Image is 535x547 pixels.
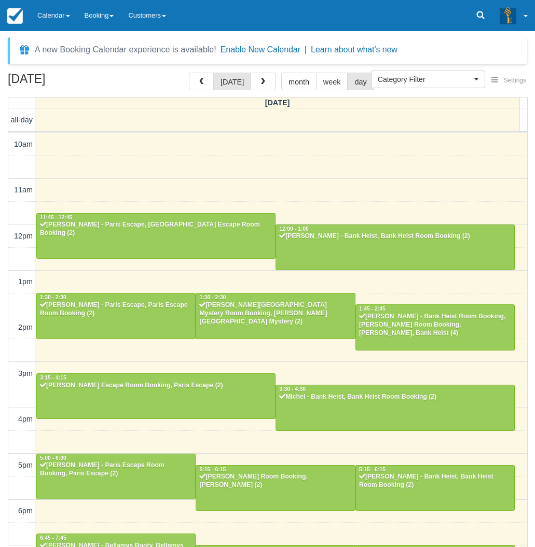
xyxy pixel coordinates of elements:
[199,294,226,300] span: 1:30 - 2:30
[40,535,66,541] span: 6:45 - 7:45
[7,8,23,24] img: checkfront-main-nav-mini-logo.png
[39,461,193,478] div: [PERSON_NAME] - Paris Escape Room Booking, Paris Escape (2)
[36,373,276,419] a: 3:15 - 4:15[PERSON_NAME] Escape Room Booking, Paris Escape (2)
[305,45,307,54] span: |
[39,301,193,318] div: [PERSON_NAME] - Paris Escape, Paris Escape Room Booking (2)
[371,71,485,88] button: Category Filter
[36,213,276,259] a: 11:45 - 12:45[PERSON_NAME] - Paris Escape, [GEOGRAPHIC_DATA] Escape Room Booking (2)
[316,73,348,90] button: week
[36,293,196,339] a: 1:30 - 2:30[PERSON_NAME] - Paris Escape, Paris Escape Room Booking (2)
[40,215,72,220] span: 11:45 - 12:45
[199,473,352,489] div: [PERSON_NAME] Room Booking, [PERSON_NAME] (2)
[276,225,515,270] a: 12:00 - 1:00[PERSON_NAME] - Bank Heist, Bank Heist Room Booking (2)
[18,507,33,515] span: 6pm
[281,73,317,90] button: month
[40,455,66,461] span: 5:00 - 6:00
[18,323,33,331] span: 2pm
[504,77,526,84] span: Settings
[378,74,472,85] span: Category Filter
[14,140,33,148] span: 10am
[18,461,33,469] span: 5pm
[311,45,397,54] a: Learn about what's new
[213,73,251,90] button: [DATE]
[359,473,512,489] div: [PERSON_NAME] - Bank Heist, Bank Heist Room Booking (2)
[485,73,532,88] button: Settings
[279,232,512,241] div: [PERSON_NAME] - Bank Heist, Bank Heist Room Booking (2)
[40,294,66,300] span: 1:30 - 2:30
[36,454,196,499] a: 5:00 - 6:00[PERSON_NAME] - Paris Escape Room Booking, Paris Escape (2)
[35,44,216,56] div: A new Booking Calendar experience is available!
[279,386,306,392] span: 3:30 - 4:30
[276,385,515,430] a: 3:30 - 4:30Michel - Bank Heist, Bank Heist Room Booking (2)
[18,277,33,286] span: 1pm
[355,304,515,350] a: 1:45 - 2:45[PERSON_NAME] - Bank Heist Room Booking, [PERSON_NAME] Room Booking, [PERSON_NAME], Ba...
[359,467,386,472] span: 5:15 - 6:15
[8,73,139,92] h2: [DATE]
[500,7,516,24] img: A3
[347,73,374,90] button: day
[196,465,355,511] a: 5:15 - 6:15[PERSON_NAME] Room Booking, [PERSON_NAME] (2)
[40,375,66,381] span: 3:15 - 4:15
[18,369,33,377] span: 3pm
[199,467,226,472] span: 5:15 - 6:15
[18,415,33,423] span: 4pm
[196,293,355,339] a: 1:30 - 2:30[PERSON_NAME][GEOGRAPHIC_DATA] Mystery Room Booking, [PERSON_NAME][GEOGRAPHIC_DATA] My...
[14,232,33,240] span: 12pm
[355,465,515,511] a: 5:15 - 6:15[PERSON_NAME] - Bank Heist, Bank Heist Room Booking (2)
[359,306,386,312] span: 1:45 - 2:45
[39,382,272,390] div: [PERSON_NAME] Escape Room Booking, Paris Escape (2)
[359,313,512,338] div: [PERSON_NAME] - Bank Heist Room Booking, [PERSON_NAME] Room Booking, [PERSON_NAME], Bank Heist (4)
[265,99,290,107] span: [DATE]
[199,301,352,326] div: [PERSON_NAME][GEOGRAPHIC_DATA] Mystery Room Booking, [PERSON_NAME][GEOGRAPHIC_DATA] Mystery (2)
[279,226,309,232] span: 12:00 - 1:00
[11,116,33,124] span: all-day
[279,393,512,401] div: Michel - Bank Heist, Bank Heist Room Booking (2)
[221,45,300,55] button: Enable New Calendar
[39,221,272,237] div: [PERSON_NAME] - Paris Escape, [GEOGRAPHIC_DATA] Escape Room Booking (2)
[14,186,33,194] span: 11am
